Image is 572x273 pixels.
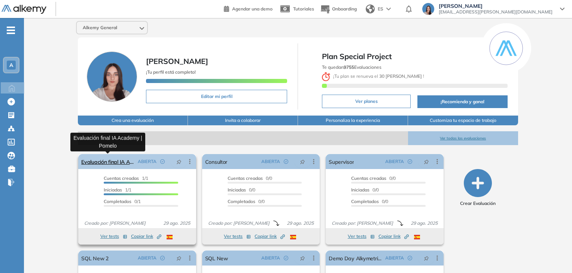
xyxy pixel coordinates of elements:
[284,220,317,227] span: 29 ago. 2025
[438,187,572,273] iframe: Chat Widget
[322,51,507,62] span: Plan Special Project
[408,131,518,145] button: Ver todas las evaluaciones
[322,95,411,108] button: Ver planes
[322,73,424,79] span: ¡ Tu plan se renueva el !
[378,232,409,241] button: Copiar link
[418,252,435,264] button: pushpin
[70,132,145,151] div: Evaluación final IA Academy | Pomelo
[232,6,273,12] span: Agendar una demo
[348,232,375,241] button: Ver tests
[78,116,188,125] button: Crea una evaluación
[146,69,196,75] span: ¡Tu perfil está completo!
[228,175,272,181] span: 0/0
[378,233,409,240] span: Copiar link
[378,73,423,79] b: 30 [PERSON_NAME]
[344,64,354,70] b: 9755
[9,62,13,68] span: A
[438,187,572,273] div: Widget de chat
[290,235,296,239] img: ESP
[78,131,408,145] span: Evaluaciones abiertas
[351,187,369,193] span: Iniciadas
[386,7,391,10] img: arrow
[418,156,435,168] button: pushpin
[160,159,165,164] span: check-circle
[385,158,404,165] span: ABIERTA
[300,255,305,261] span: pushpin
[228,199,255,204] span: Completados
[228,187,255,193] span: 0/0
[417,95,507,108] button: ¡Recomienda y gana!
[329,251,382,266] a: Demo Day Alkymetrics
[439,9,553,15] span: [EMAIL_ADDRESS][PERSON_NAME][DOMAIN_NAME]
[294,156,311,168] button: pushpin
[228,199,265,204] span: 0/0
[322,64,381,70] span: Te quedan Evaluaciones
[104,175,139,181] span: Cuentas creadas
[228,175,263,181] span: Cuentas creadas
[224,4,273,13] a: Agendar una demo
[104,199,141,204] span: 0/1
[261,158,280,165] span: ABIERTA
[205,154,228,169] a: Consultor
[104,175,148,181] span: 1/1
[167,235,173,239] img: ESP
[100,232,127,241] button: Ver tests
[408,256,412,260] span: check-circle
[460,169,496,207] button: Crear Evaluación
[146,56,208,66] span: [PERSON_NAME]
[351,175,386,181] span: Cuentas creadas
[228,187,246,193] span: Iniciadas
[83,25,117,31] span: Alkemy General
[351,199,388,204] span: 0/0
[351,199,379,204] span: Completados
[293,6,314,12] span: Tutoriales
[322,72,330,81] img: clock-svg
[176,255,182,261] span: pushpin
[284,159,288,164] span: check-circle
[131,232,161,241] button: Copiar link
[104,187,131,193] span: 1/1
[294,252,311,264] button: pushpin
[284,256,288,260] span: check-circle
[414,235,420,239] img: ESP
[81,154,134,169] a: Evaluación final IA Academy | Pomelo
[7,30,15,31] i: -
[255,232,285,241] button: Copiar link
[104,187,122,193] span: Iniciadas
[176,159,182,165] span: pushpin
[171,156,187,168] button: pushpin
[320,1,357,17] button: Onboarding
[205,251,228,266] a: SQL New
[439,3,553,9] span: [PERSON_NAME]
[424,255,429,261] span: pushpin
[408,220,441,227] span: 29 ago. 2025
[261,255,280,261] span: ABIERTA
[424,159,429,165] span: pushpin
[329,154,354,169] a: Supervisor
[255,233,285,240] span: Copiar link
[378,6,383,12] span: ES
[138,158,156,165] span: ABIERTA
[408,159,412,164] span: check-circle
[131,233,161,240] span: Copiar link
[332,6,357,12] span: Onboarding
[205,220,273,227] span: Creado por: [PERSON_NAME]
[351,187,379,193] span: 0/0
[1,5,46,14] img: Logo
[385,255,404,261] span: ABIERTA
[300,159,305,165] span: pushpin
[408,116,518,125] button: Customiza tu espacio de trabajo
[160,220,193,227] span: 29 ago. 2025
[160,256,165,260] span: check-circle
[146,90,287,103] button: Editar mi perfil
[188,116,298,125] button: Invita a colaborar
[104,199,131,204] span: Completados
[224,232,251,241] button: Ver tests
[81,220,149,227] span: Creado por: [PERSON_NAME]
[138,255,156,261] span: ABIERTA
[171,252,187,264] button: pushpin
[298,116,408,125] button: Personaliza la experiencia
[87,52,137,102] img: Foto de perfil
[366,4,375,13] img: world
[351,175,396,181] span: 0/0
